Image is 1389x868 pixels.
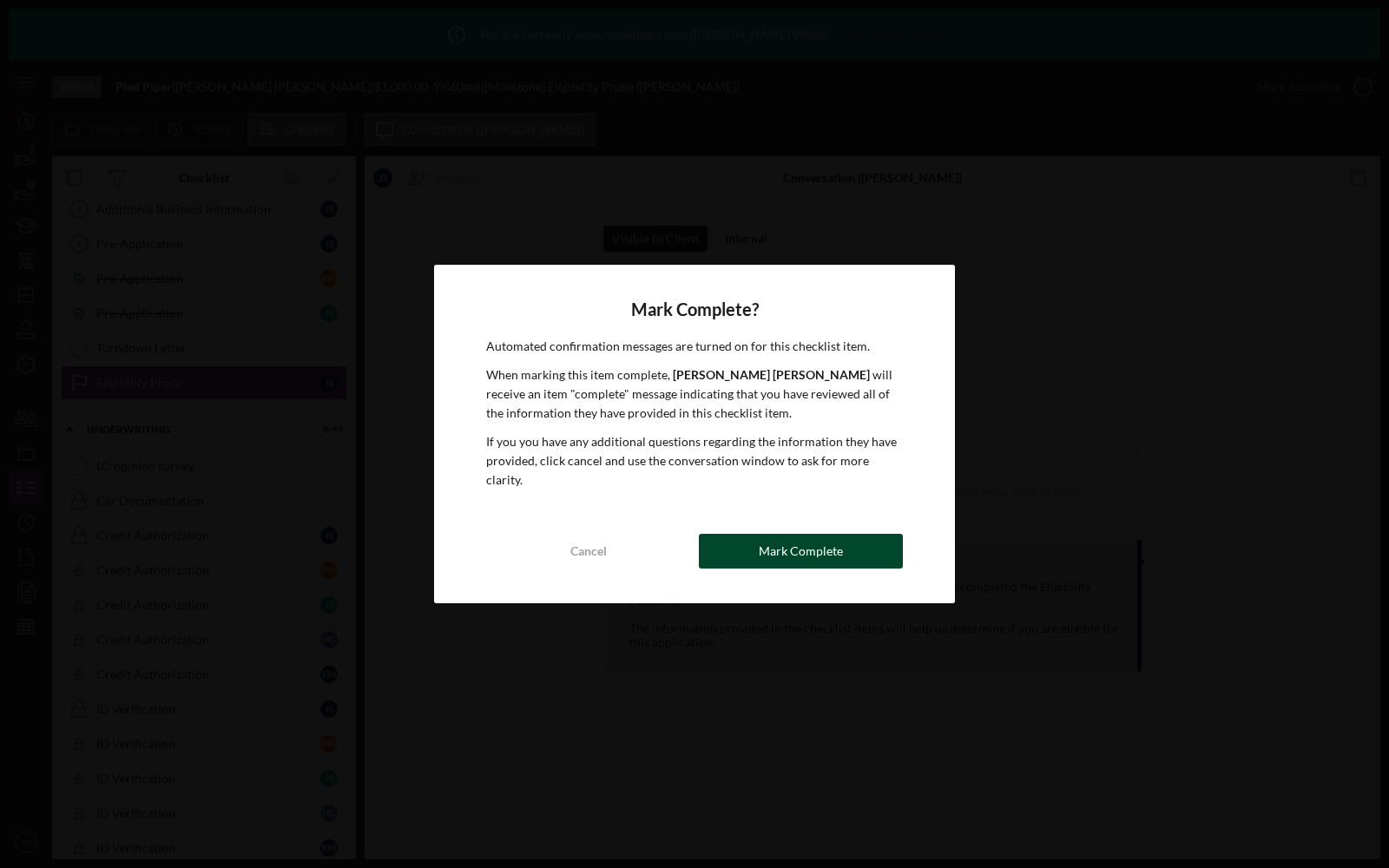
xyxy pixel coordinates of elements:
h4: Mark Complete? [486,299,903,319]
p: Automated confirmation messages are turned on for this checklist item. [486,337,903,356]
button: Mark Complete [699,534,903,569]
div: Cancel [570,534,607,569]
button: Cancel [486,534,690,569]
b: [PERSON_NAME] [PERSON_NAME] [673,367,870,382]
div: Mark Complete [759,534,843,569]
p: When marking this item complete, will receive an item "complete" message indicating that you have... [486,365,903,424]
p: If you you have any additional questions regarding the information they have provided, click canc... [486,432,903,490]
